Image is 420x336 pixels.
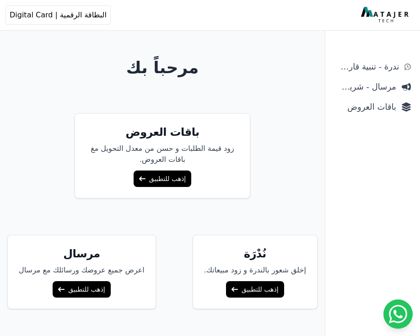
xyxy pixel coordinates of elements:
[334,101,396,113] span: باقات العروض
[334,80,396,93] span: مرسال - شريط دعاية
[86,143,239,165] p: زود قيمة الطلبات و حسن من معدل التحويل مغ باقات العروض.
[361,7,411,23] img: MatajerTech Logo
[19,246,145,261] h5: مرسال
[204,246,306,261] h5: نُدْرَة
[86,125,239,139] h5: باقات العروض
[204,265,306,276] p: إخلق شعور بالندرة و زود مبيعاتك.
[226,281,284,298] a: إذهب للتطبيق
[10,10,107,21] span: البطاقة الرقمية | Digital Card
[19,265,145,276] p: اعرض جميع عروضك ورسائلك مع مرسال
[5,5,111,25] button: البطاقة الرقمية | Digital Card
[134,171,191,187] a: إذهب للتطبيق
[53,281,110,298] a: إذهب للتطبيق
[334,60,399,73] span: ندرة - تنبية قارب علي النفاذ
